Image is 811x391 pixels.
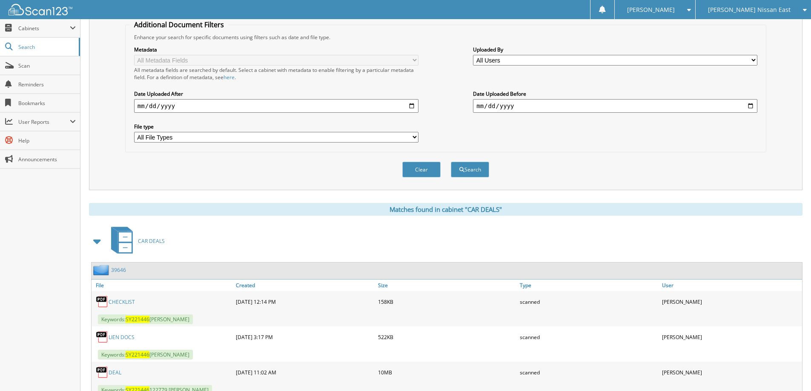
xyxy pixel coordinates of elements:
a: DEAL [109,369,121,376]
input: start [134,99,418,113]
div: Enhance your search for specific documents using filters such as date and file type. [130,34,762,41]
img: PDF.png [96,331,109,343]
span: [PERSON_NAME] Nissan East [708,7,791,12]
div: 522KB [376,328,518,345]
a: Size [376,280,518,291]
a: File [92,280,234,291]
span: Keywords: [PERSON_NAME] [98,350,193,360]
div: 158KB [376,293,518,310]
span: Scan [18,62,76,69]
a: Created [234,280,376,291]
div: [DATE] 11:02 AM [234,364,376,381]
div: Matches found in cabinet "CAR DEALS" [89,203,802,216]
a: here [224,74,235,81]
span: Bookmarks [18,100,76,107]
a: CAR DEALS [106,224,165,258]
span: SY221446 [126,351,149,358]
label: File type [134,123,418,130]
div: scanned [518,328,660,345]
span: Search [18,43,75,51]
span: Reminders [18,81,76,88]
div: [PERSON_NAME] [660,364,802,381]
button: Clear [402,162,441,177]
span: Cabinets [18,25,70,32]
div: [PERSON_NAME] [660,293,802,310]
span: Announcements [18,156,76,163]
label: Date Uploaded After [134,90,418,97]
div: scanned [518,364,660,381]
span: User Reports [18,118,70,126]
div: [DATE] 12:14 PM [234,293,376,310]
input: end [473,99,757,113]
a: 39646 [111,266,126,274]
a: User [660,280,802,291]
img: PDF.png [96,366,109,379]
div: [PERSON_NAME] [660,328,802,345]
a: Type [518,280,660,291]
span: Help [18,137,76,144]
button: Search [451,162,489,177]
img: scan123-logo-white.svg [9,4,72,15]
div: 10MB [376,364,518,381]
span: [PERSON_NAME] [627,7,675,12]
a: LIEN DOCS [109,334,135,341]
div: All metadata fields are searched by default. Select a cabinet with metadata to enable filtering b... [134,66,418,81]
span: CAR DEALS [138,237,165,245]
legend: Additional Document Filters [130,20,228,29]
img: PDF.png [96,295,109,308]
label: Date Uploaded Before [473,90,757,97]
a: CHECKLIST [109,298,135,305]
span: SY221446 [126,316,149,323]
label: Uploaded By [473,46,757,53]
div: scanned [518,293,660,310]
label: Metadata [134,46,418,53]
img: folder2.png [93,265,111,275]
span: Keywords: [PERSON_NAME] [98,314,193,324]
iframe: Chat Widget [768,350,811,391]
div: [DATE] 3:17 PM [234,328,376,345]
